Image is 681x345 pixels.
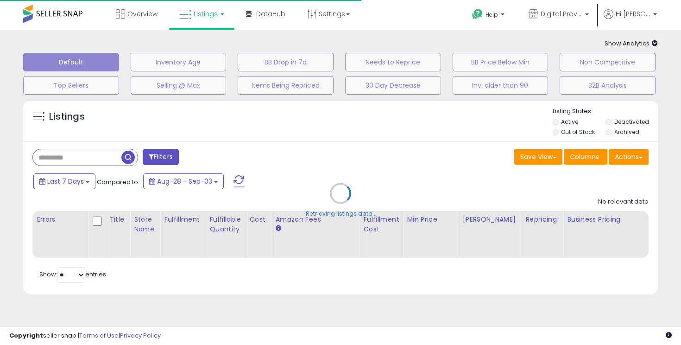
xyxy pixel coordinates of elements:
span: Hi [PERSON_NAME] [616,9,650,19]
button: Items Being Repriced [238,76,334,95]
span: Show Analytics [605,39,658,48]
div: Retrieving listings data.. [306,210,375,218]
button: Top Sellers [23,76,119,95]
a: Privacy Policy [120,331,161,340]
button: 30 Day Decrease [345,76,441,95]
button: Needs to Reprice [345,53,441,71]
button: Default [23,53,119,71]
button: BB Drop in 7d [238,53,334,71]
strong: Copyright [9,331,43,340]
span: Digital Provisions [541,9,582,19]
button: B2B Analysis [560,76,656,95]
a: Terms of Use [79,331,119,340]
button: Selling @ Max [131,76,227,95]
span: DataHub [256,9,285,19]
button: Non Competitive [560,53,656,71]
button: Inv. older than 90 [453,76,549,95]
a: Hi [PERSON_NAME] [604,9,657,30]
span: Overview [127,9,158,19]
button: BB Price Below Min [453,53,549,71]
span: Listings [194,9,218,19]
div: seller snap | | [9,332,161,340]
a: Help [465,1,514,30]
i: Get Help [472,8,483,20]
span: Help [486,11,498,19]
button: Inventory Age [131,53,227,71]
